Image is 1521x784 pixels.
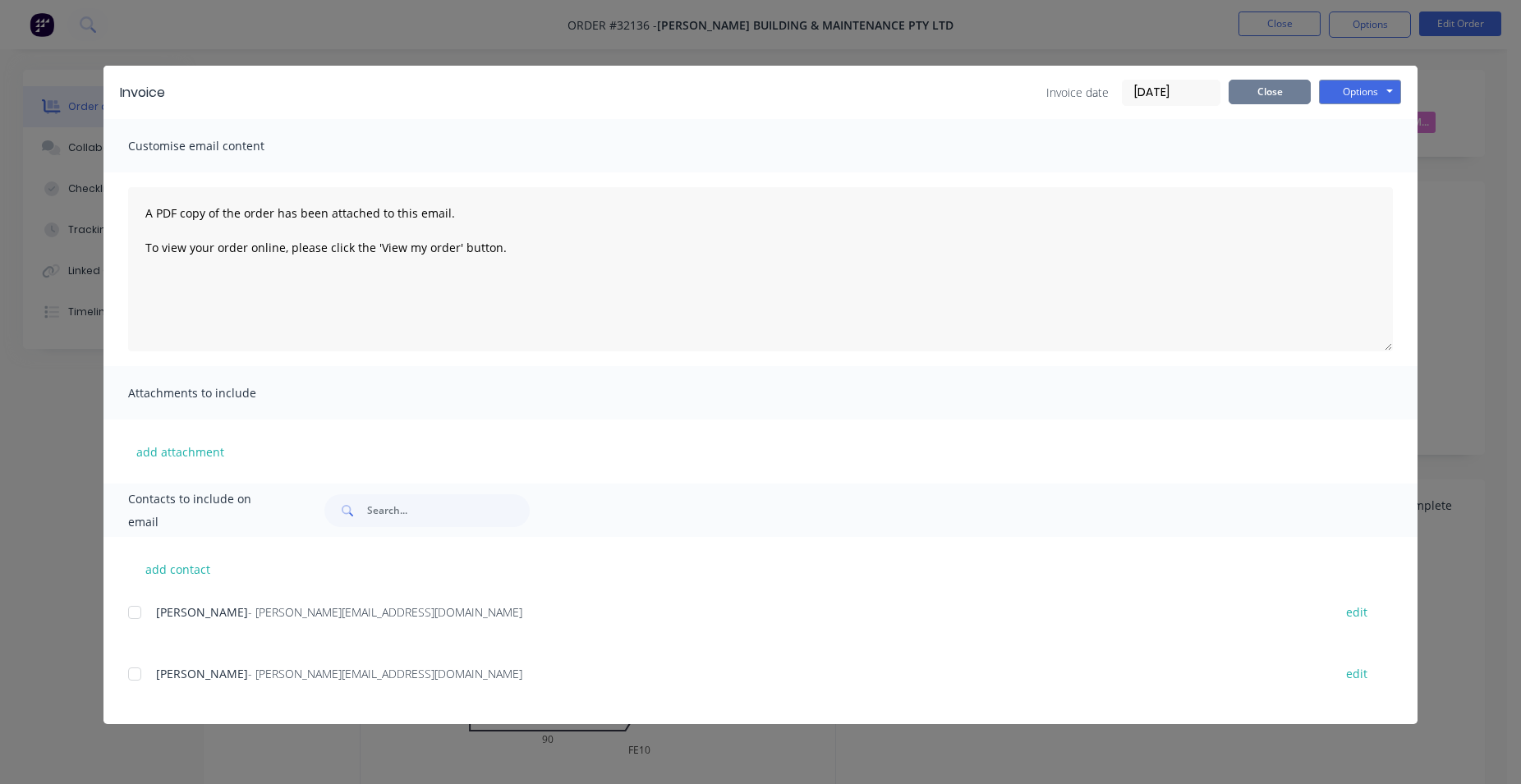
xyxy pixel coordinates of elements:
[128,557,227,581] button: add contact
[128,382,309,405] span: Attachments to include
[1319,80,1401,104] button: Options
[128,135,309,158] span: Customise email content
[1229,80,1311,104] button: Close
[156,604,248,620] span: [PERSON_NAME]
[120,83,165,103] div: Invoice
[128,439,232,464] button: add attachment
[1046,84,1109,101] span: Invoice date
[128,488,283,534] span: Contacts to include on email
[248,666,522,681] span: - [PERSON_NAME][EMAIL_ADDRESS][DOMAIN_NAME]
[128,187,1393,351] textarea: A PDF copy of the order has been attached to this email. To view your order online, please click ...
[367,494,530,527] input: Search...
[248,604,522,620] span: - [PERSON_NAME][EMAIL_ADDRESS][DOMAIN_NAME]
[1336,601,1377,623] button: edit
[1336,663,1377,685] button: edit
[156,666,248,681] span: [PERSON_NAME]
